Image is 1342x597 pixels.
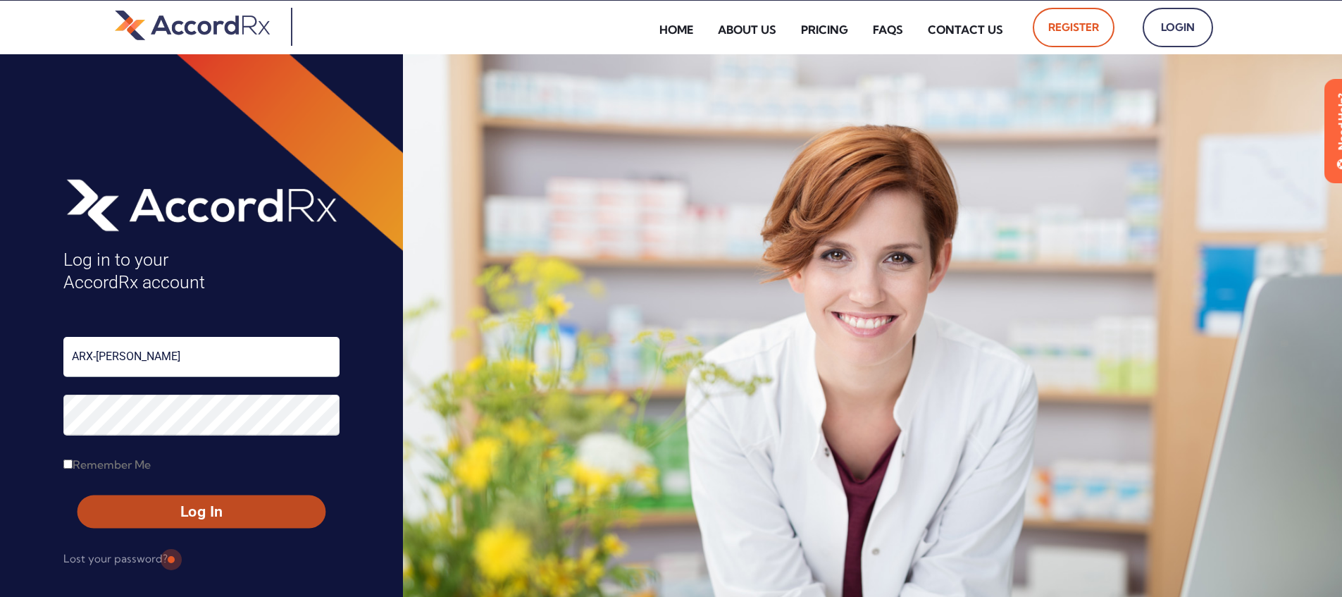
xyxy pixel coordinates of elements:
label: Remember Me [63,453,151,476]
a: Login [1143,8,1213,47]
a: Register [1033,8,1114,47]
img: AccordRx_logo_header_white [63,174,340,235]
a: Pricing [790,13,859,46]
a: About Us [707,13,787,46]
a: Home [649,13,704,46]
a: Contact Us [917,13,1014,46]
input: Remember Me [63,460,73,469]
span: Register [1048,16,1099,39]
button: Log In [77,496,325,529]
h4: Log in to your AccordRx account [63,249,340,295]
img: default-logo [115,8,270,42]
a: FAQs [862,13,914,46]
span: Login [1158,16,1198,39]
input: Username or Email Address [63,337,340,377]
span: Log In [90,502,313,522]
a: Lost your password? [63,548,168,570]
